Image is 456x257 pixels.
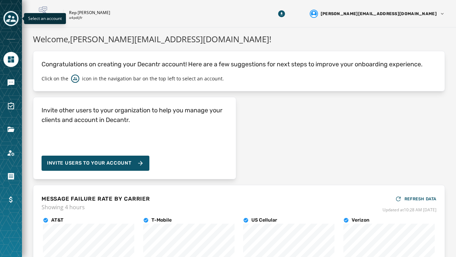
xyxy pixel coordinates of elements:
a: Navigate to Surveys [3,99,19,114]
span: Invite Users to your account [47,160,132,167]
p: a4pdijfr [69,15,82,21]
button: Toggle account select drawer [3,11,19,26]
h1: Welcome, [PERSON_NAME][EMAIL_ADDRESS][DOMAIN_NAME] ! [33,33,445,45]
a: Navigate to Account [3,145,19,160]
a: Navigate to Orders [3,169,19,184]
h4: MESSAGE FAILURE RATE BY CARRIER [42,195,150,203]
button: REFRESH DATA [395,193,436,204]
h4: T-Mobile [151,217,172,224]
h4: AT&T [51,217,64,224]
p: Congratulations on creating your Decantr account! Here are a few suggestions for next steps to im... [42,59,436,69]
p: icon in the navigation bar on the top left to select an account. [82,75,224,82]
span: Updated at 10:28 AM [DATE] [383,207,436,213]
span: Showing 4 hours [42,203,150,211]
span: [PERSON_NAME][EMAIL_ADDRESS][DOMAIN_NAME] [321,11,437,16]
span: REFRESH DATA [404,196,436,202]
a: Navigate to Messaging [3,75,19,90]
button: Invite Users to your account [42,156,149,171]
button: User settings [307,7,448,21]
a: Navigate to Files [3,122,19,137]
span: Select an account [28,15,62,21]
h4: Verizon [352,217,369,224]
p: Click on the [42,75,68,82]
a: Navigate to Home [3,52,19,67]
button: Download Menu [275,8,288,20]
p: Rep [PERSON_NAME] [69,10,110,15]
a: Navigate to Billing [3,192,19,207]
h4: US Cellular [251,217,277,224]
h4: Invite other users to your organization to help you manage your clients and account in Decantr. [42,105,228,125]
